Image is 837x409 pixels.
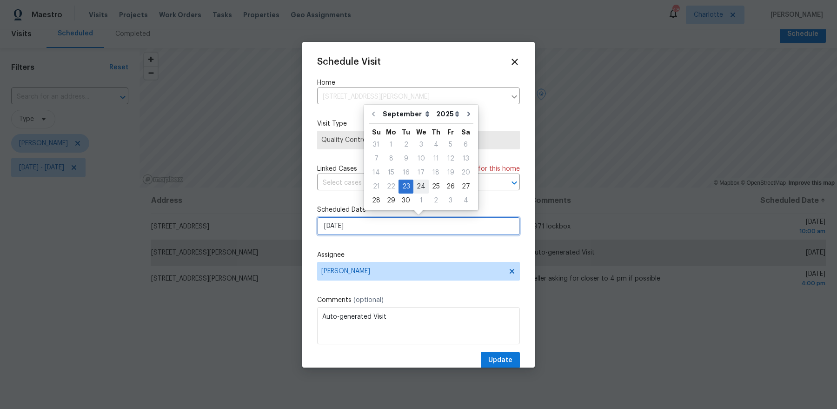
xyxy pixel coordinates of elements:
div: Thu Sep 11 2025 [429,152,443,166]
div: Tue Sep 30 2025 [399,194,413,208]
span: (optional) [353,297,384,303]
div: 4 [429,138,443,151]
select: Year [434,107,462,121]
div: 4 [458,194,473,207]
div: Mon Sep 01 2025 [384,138,399,152]
abbr: Tuesday [402,129,410,135]
div: 3 [443,194,458,207]
div: Sat Sep 27 2025 [458,180,473,194]
div: Wed Oct 01 2025 [413,194,429,208]
abbr: Thursday [432,129,440,135]
label: Comments [317,295,520,305]
div: 16 [399,166,413,179]
div: Wed Sep 10 2025 [413,152,429,166]
div: 12 [443,152,458,165]
button: Go to previous month [366,105,380,123]
div: 8 [384,152,399,165]
label: Scheduled Date [317,205,520,215]
div: 23 [399,180,413,193]
div: 14 [369,166,384,179]
div: 15 [384,166,399,179]
abbr: Saturday [461,129,470,135]
div: 13 [458,152,473,165]
div: 28 [369,194,384,207]
div: 22 [384,180,399,193]
div: 31 [369,138,384,151]
div: 20 [458,166,473,179]
div: 10 [413,152,429,165]
abbr: Friday [447,129,454,135]
abbr: Monday [386,129,396,135]
div: 9 [399,152,413,165]
div: 25 [429,180,443,193]
input: M/D/YYYY [317,217,520,235]
div: 7 [369,152,384,165]
div: Thu Sep 04 2025 [429,138,443,152]
div: Fri Sep 12 2025 [443,152,458,166]
div: 17 [413,166,429,179]
div: Sat Sep 20 2025 [458,166,473,180]
label: Assignee [317,250,520,260]
span: [PERSON_NAME] [321,268,504,275]
div: Mon Sep 29 2025 [384,194,399,208]
div: 6 [458,138,473,151]
div: 1 [413,194,429,207]
span: Update [488,355,512,366]
div: 26 [443,180,458,193]
label: Home [317,78,520,87]
div: Tue Sep 23 2025 [399,180,413,194]
div: 19 [443,166,458,179]
div: 2 [399,138,413,151]
input: Select cases [317,176,494,190]
div: 2 [429,194,443,207]
span: Close [510,57,520,67]
input: Enter in an address [317,90,506,104]
div: Thu Sep 18 2025 [429,166,443,180]
div: 21 [369,180,384,193]
div: 3 [413,138,429,151]
div: Fri Oct 03 2025 [443,194,458,208]
div: Sat Sep 06 2025 [458,138,473,152]
span: Linked Cases [317,164,357,174]
abbr: Wednesday [416,129,426,135]
span: Schedule Visit [317,57,381,67]
div: 30 [399,194,413,207]
div: Fri Sep 26 2025 [443,180,458,194]
div: Tue Sep 09 2025 [399,152,413,166]
div: Fri Sep 05 2025 [443,138,458,152]
div: Thu Oct 02 2025 [429,194,443,208]
div: Mon Sep 08 2025 [384,152,399,166]
div: Sun Sep 28 2025 [369,194,384,208]
div: 5 [443,138,458,151]
select: Month [380,107,434,121]
div: Tue Sep 16 2025 [399,166,413,180]
button: Update [481,352,520,369]
div: Sun Sep 14 2025 [369,166,384,180]
div: 11 [429,152,443,165]
div: Sun Aug 31 2025 [369,138,384,152]
div: Mon Sep 15 2025 [384,166,399,180]
button: Open [508,176,521,189]
div: Sun Sep 07 2025 [369,152,384,166]
div: Wed Sep 03 2025 [413,138,429,152]
div: Wed Sep 24 2025 [413,180,429,194]
div: 27 [458,180,473,193]
div: Thu Sep 25 2025 [429,180,443,194]
div: Mon Sep 22 2025 [384,180,399,194]
div: 24 [413,180,429,193]
button: Go to next month [462,105,476,123]
div: Sat Oct 04 2025 [458,194,473,208]
div: Tue Sep 02 2025 [399,138,413,152]
textarea: Auto-generated Visit [317,307,520,344]
div: Wed Sep 17 2025 [413,166,429,180]
div: 1 [384,138,399,151]
div: 18 [429,166,443,179]
label: Visit Type [317,119,520,128]
div: 29 [384,194,399,207]
abbr: Sunday [372,129,381,135]
div: Sun Sep 21 2025 [369,180,384,194]
div: Sat Sep 13 2025 [458,152,473,166]
span: Quality Control [321,135,516,145]
div: Fri Sep 19 2025 [443,166,458,180]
